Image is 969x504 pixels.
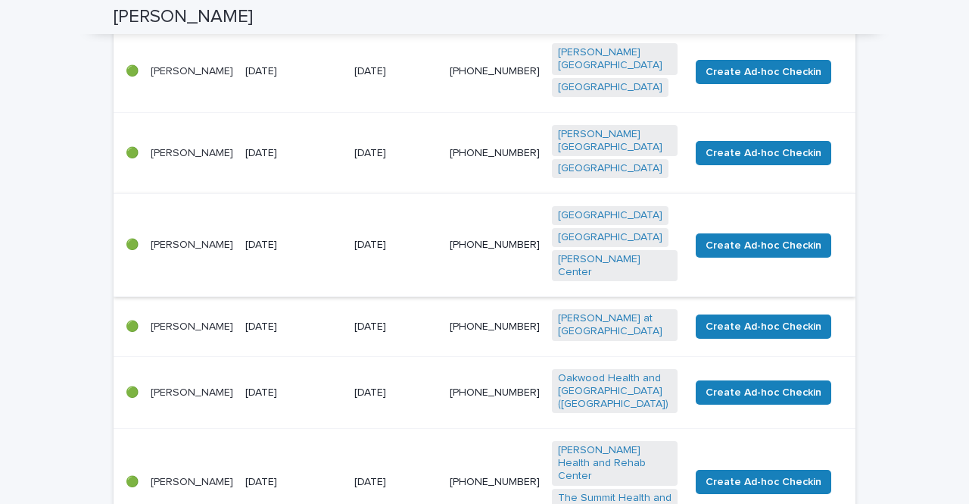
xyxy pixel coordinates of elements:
[450,387,540,398] a: [PHONE_NUMBER]
[114,112,855,193] tr: 🟢[PERSON_NAME][DATE][DATE][PHONE_NUMBER][PERSON_NAME][GEOGRAPHIC_DATA] [GEOGRAPHIC_DATA] Create A...
[558,312,671,338] a: [PERSON_NAME] at [GEOGRAPHIC_DATA]
[706,319,821,334] span: Create Ad-hoc Checkin
[450,148,540,158] a: [PHONE_NUMBER]
[354,321,438,333] p: [DATE]
[706,64,821,80] span: Create Ad-hoc Checkin
[354,147,438,160] p: [DATE]
[354,65,438,78] p: [DATE]
[450,477,540,487] a: [PHONE_NUMBER]
[696,141,831,165] button: Create Ad-hoc Checkin
[558,231,662,244] a: [GEOGRAPHIC_DATA]
[126,321,139,333] p: 🟢
[354,239,438,252] p: [DATE]
[245,387,342,399] p: [DATE]
[151,476,233,489] p: [PERSON_NAME]
[126,147,139,160] p: 🟢
[126,387,139,399] p: 🟢
[151,321,233,333] p: [PERSON_NAME]
[558,444,671,482] a: [PERSON_NAME] Health and Rehab Center
[706,238,821,253] span: Create Ad-hoc Checkin
[450,321,540,332] a: [PHONE_NUMBER]
[245,65,342,78] p: [DATE]
[151,387,233,399] p: [PERSON_NAME]
[151,239,233,252] p: [PERSON_NAME]
[696,233,831,258] button: Create Ad-hoc Checkin
[126,65,139,78] p: 🟢
[114,356,855,428] tr: 🟢[PERSON_NAME][DATE][DATE][PHONE_NUMBER]Oakwood Health and [GEOGRAPHIC_DATA] ([GEOGRAPHIC_DATA]) ...
[558,209,662,222] a: [GEOGRAPHIC_DATA]
[558,46,671,72] a: [PERSON_NAME][GEOGRAPHIC_DATA]
[126,476,139,489] p: 🟢
[114,297,855,357] tr: 🟢[PERSON_NAME][DATE][DATE][PHONE_NUMBER][PERSON_NAME] at [GEOGRAPHIC_DATA] Create Ad-hoc Checkin
[558,162,662,175] a: [GEOGRAPHIC_DATA]
[245,476,342,489] p: [DATE]
[114,6,253,28] h2: [PERSON_NAME]
[696,315,831,339] button: Create Ad-hoc Checkin
[114,194,855,297] tr: 🟢[PERSON_NAME][DATE][DATE][PHONE_NUMBER][GEOGRAPHIC_DATA] [GEOGRAPHIC_DATA] [PERSON_NAME] Center ...
[245,147,342,160] p: [DATE]
[706,474,821,490] span: Create Ad-hoc Checkin
[354,476,438,489] p: [DATE]
[696,380,831,405] button: Create Ad-hoc Checkin
[696,470,831,494] button: Create Ad-hoc Checkin
[706,146,821,161] span: Create Ad-hoc Checkin
[558,372,671,410] a: Oakwood Health and [GEOGRAPHIC_DATA] ([GEOGRAPHIC_DATA])
[151,65,233,78] p: [PERSON_NAME]
[245,239,342,252] p: [DATE]
[126,239,139,252] p: 🟢
[696,60,831,84] button: Create Ad-hoc Checkin
[245,321,342,333] p: [DATE]
[558,128,671,154] a: [PERSON_NAME][GEOGRAPHIC_DATA]
[450,66,540,77] a: [PHONE_NUMBER]
[114,31,855,112] tr: 🟢[PERSON_NAME][DATE][DATE][PHONE_NUMBER][PERSON_NAME][GEOGRAPHIC_DATA] [GEOGRAPHIC_DATA] Create A...
[558,253,671,279] a: [PERSON_NAME] Center
[450,239,540,250] a: [PHONE_NUMBER]
[151,147,233,160] p: [PERSON_NAME]
[706,385,821,400] span: Create Ad-hoc Checkin
[558,81,662,94] a: [GEOGRAPHIC_DATA]
[354,387,438,399] p: [DATE]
